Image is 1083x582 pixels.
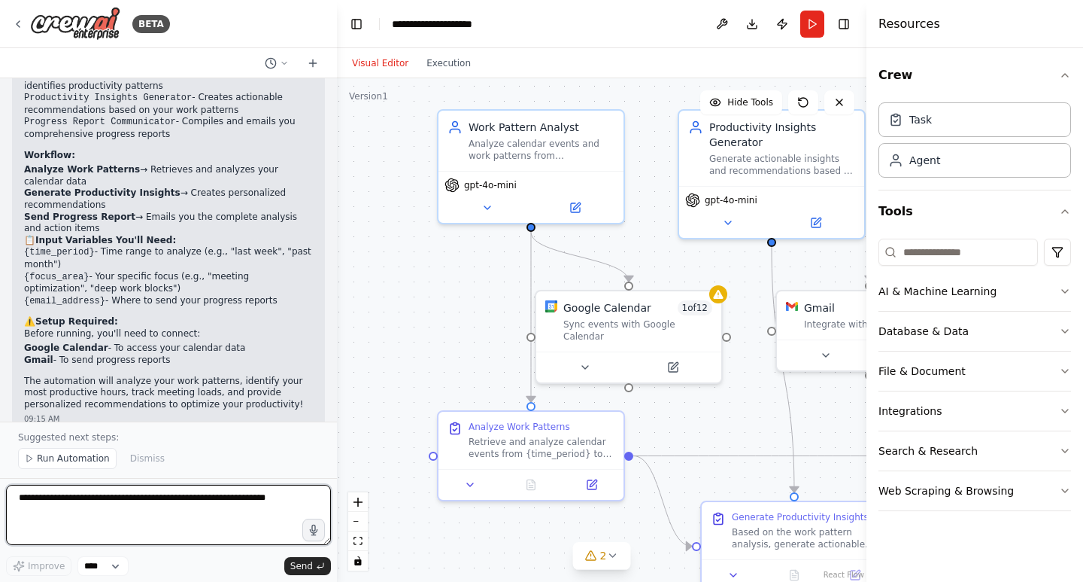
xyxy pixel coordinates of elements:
[878,312,1071,351] button: Database & Data
[563,318,712,343] div: Sync events with Google Calendar
[24,328,313,340] p: Before running, you'll need to connect:
[878,392,1071,431] button: Integrations
[469,120,614,135] div: Work Pattern Analyst
[469,421,570,433] div: Analyze Work Patterns
[348,551,368,571] button: toggle interactivity
[24,343,108,353] strong: Google Calendar
[535,290,723,384] div: Google CalendarGoogle Calendar1of12Sync events with Google Calendar
[24,187,313,211] li: → Creates personalized recommendations
[346,14,367,35] button: Hide left sidebar
[909,153,940,168] div: Agent
[24,93,192,103] code: Productivity Insights Generator
[878,352,1071,391] button: File & Document
[24,164,140,175] strong: Analyze Work Patterns
[437,109,625,224] div: Work Pattern AnalystAnalyze calendar events and work patterns from {time_period} to identify prod...
[773,214,858,232] button: Open in side panel
[909,112,932,127] div: Task
[24,413,313,425] div: 09:15 AM
[24,376,313,411] p: The automation will analyze your work patterns, identify your most productive hours, track meetin...
[709,120,855,150] div: Productivity Insights Generator
[24,296,105,306] code: {email_address}
[290,560,313,572] span: Send
[878,96,1071,190] div: Crew
[878,233,1071,523] div: Tools
[600,548,607,563] span: 2
[563,300,651,315] div: Google Calendar
[24,295,313,308] li: - Where to send your progress reports
[392,17,499,32] nav: breadcrumb
[437,410,625,501] div: Analyze Work PatternsRetrieve and analyze calendar events from {time_period} to identify work pat...
[732,526,878,550] div: Based on the work pattern analysis, generate actionable insights and recommendations to improve p...
[24,164,313,187] li: → Retrieves and analyzes your calendar data
[545,300,557,312] img: Google Calendar
[301,54,325,72] button: Start a new chat
[284,557,331,575] button: Send
[24,272,89,282] code: {focus_area}
[775,290,963,372] div: GmailGmailIntegrate with your Gmail
[678,300,713,315] span: Number of enabled actions
[302,519,325,541] button: Click to speak your automation idea
[833,14,854,35] button: Hide right sidebar
[24,271,313,295] li: - Your specific focus (e.g., "meeting optimization", "deep work blocks")
[28,560,65,572] span: Improve
[24,212,135,222] strong: Send Progress Report
[786,300,798,312] img: Gmail
[24,343,313,355] li: - To access your calendar data
[24,150,75,160] strong: Workflow:
[24,355,313,367] li: - To send progress reports
[343,54,417,72] button: Visual Editor
[24,117,176,127] code: Progress Report Communicator
[24,247,95,257] code: {time_period}
[24,68,313,92] li: - Analyzes your calendar events and identifies productivity patterns
[37,452,110,465] span: Run Automation
[348,512,368,532] button: zoom out
[24,92,313,116] li: - Creates actionable recommendations based on your work patterns
[523,232,636,282] g: Edge from 87238e69-c744-4f2c-aff4-3f6cdc67a232 to 01b22ccf-19f5-44a7-856f-b0a0586a9d17
[130,452,165,465] span: Dismiss
[348,532,368,551] button: fit view
[523,232,538,402] g: Edge from 87238e69-c744-4f2c-aff4-3f6cdc67a232 to 0d5e6d73-cb5f-4463-af81-ab169ab93a1f
[349,90,388,102] div: Version 1
[709,153,855,177] div: Generate actionable insights and recommendations based on work pattern analysis to help improve p...
[24,355,53,365] strong: Gmail
[573,542,631,570] button: 2
[878,190,1071,233] button: Tools
[764,247,802,492] g: Edge from 7b0c4b49-e77f-440a-90d2-48b4171ae7a2 to b77d622e-1263-4a09-9d4c-b4426b544320
[6,556,71,576] button: Improve
[348,492,368,512] button: zoom in
[417,54,480,72] button: Execution
[878,471,1071,510] button: Web Scraping & Browsing
[24,187,180,198] strong: Generate Productivity Insights
[633,449,955,464] g: Edge from 0d5e6d73-cb5f-4463-af81-ab169ab93a1f to d02abf90-8e3f-4df2-b7cf-e1171253a3fe
[678,109,866,239] div: Productivity Insights GeneratorGenerate actionable insights and recommendations based on work pat...
[132,15,170,33] div: BETA
[824,571,864,579] a: React Flow attribution
[499,476,563,494] button: No output available
[35,235,176,245] strong: Input Variables You'll Need:
[878,272,1071,311] button: AI & Machine Learning
[732,511,869,523] div: Generate Productivity Insights
[464,179,517,191] span: gpt-4o-mini
[18,448,117,469] button: Run Automation
[24,116,313,140] li: - Compiles and emails you comprehensive progress reports
[469,138,614,162] div: Analyze calendar events and work patterns from {time_period} to identify productive hours, meetin...
[804,300,835,315] div: Gmail
[123,448,172,469] button: Dismiss
[18,431,319,443] p: Suggested next steps:
[24,316,313,328] h2: ⚠️
[348,492,368,571] div: React Flow controls
[24,235,313,247] h2: 📋
[878,54,1071,96] button: Crew
[532,199,617,217] button: Open in side panel
[705,194,757,206] span: gpt-4o-mini
[700,90,782,114] button: Hide Tools
[469,436,614,460] div: Retrieve and analyze calendar events from {time_period} to identify work patterns, including meet...
[30,7,120,41] img: Logo
[727,96,773,108] span: Hide Tools
[633,449,692,554] g: Edge from 0d5e6d73-cb5f-4463-af81-ab169ab93a1f to b77d622e-1263-4a09-9d4c-b4426b544320
[259,54,295,72] button: Switch to previous chat
[630,358,715,376] button: Open in side panel
[878,431,1071,471] button: Search & Research
[24,212,313,235] li: → Emails you the complete analysis and action items
[804,318,953,331] div: Integrate with your Gmail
